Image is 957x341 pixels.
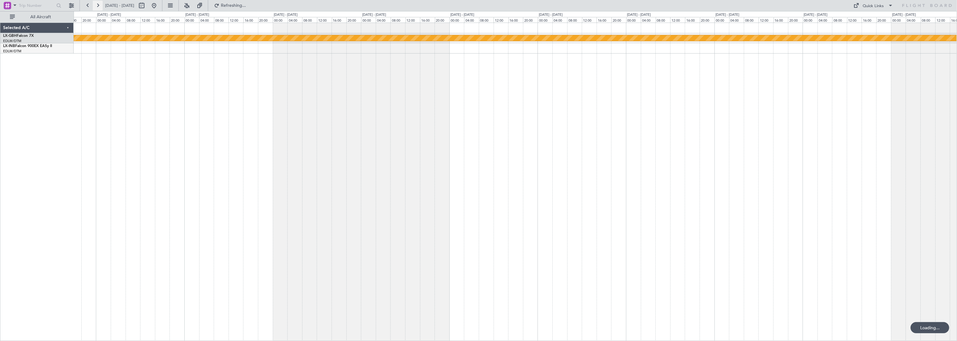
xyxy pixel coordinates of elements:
div: [DATE] - [DATE] [892,12,916,18]
span: LX-INB [3,44,15,48]
div: [DATE] - [DATE] [627,12,651,18]
div: 08:00 [214,17,229,23]
div: 08:00 [744,17,759,23]
div: 20:00 [612,17,626,23]
div: [DATE] - [DATE] [274,12,298,18]
div: 16:00 [243,17,258,23]
div: 12:00 [140,17,155,23]
div: 12:00 [406,17,420,23]
div: 04:00 [818,17,832,23]
div: 04:00 [111,17,126,23]
div: 12:00 [229,17,243,23]
button: Quick Links [851,1,896,11]
div: 12:00 [670,17,685,23]
a: LX-GBHFalcon 7X [3,34,34,38]
div: 08:00 [656,17,671,23]
div: 20:00 [788,17,803,23]
span: LX-GBH [3,34,17,38]
div: 12:00 [759,17,774,23]
div: 12:00 [494,17,509,23]
div: 00:00 [715,17,729,23]
div: 12:00 [582,17,597,23]
div: 00:00 [449,17,464,23]
div: 20:00 [81,17,96,23]
div: 00:00 [361,17,376,23]
a: EDLW/DTM [3,49,21,54]
div: [DATE] - [DATE] [715,12,739,18]
div: 08:00 [567,17,582,23]
span: All Aircraft [16,15,65,19]
div: 00:00 [626,17,641,23]
span: Refreshing... [221,3,247,8]
div: 16:00 [774,17,788,23]
button: All Aircraft [7,12,67,22]
div: 20:00 [877,17,891,23]
div: 08:00 [921,17,936,23]
div: Loading... [911,322,949,333]
div: 04:00 [288,17,303,23]
div: 00:00 [538,17,553,23]
div: 08:00 [479,17,494,23]
div: 20:00 [700,17,715,23]
div: 16:00 [685,17,700,23]
div: [DATE] - [DATE] [539,12,563,18]
div: [DATE] - [DATE] [97,12,121,18]
div: 16:00 [67,17,82,23]
div: [DATE] - [DATE] [450,12,474,18]
button: Refreshing... [211,1,248,11]
div: 20:00 [258,17,273,23]
div: [DATE] - [DATE] [804,12,828,18]
div: 04:00 [376,17,391,23]
div: 00:00 [273,17,288,23]
div: 08:00 [126,17,140,23]
div: 04:00 [729,17,744,23]
div: 00:00 [891,17,906,23]
div: 16:00 [509,17,523,23]
div: 16:00 [597,17,612,23]
div: 08:00 [391,17,406,23]
div: 16:00 [155,17,170,23]
div: Quick Links [863,3,884,9]
span: [DATE] - [DATE] [105,3,134,8]
div: [DATE] - [DATE] [186,12,209,18]
div: 20:00 [435,17,450,23]
div: 20:00 [346,17,361,23]
div: 16:00 [332,17,347,23]
a: EDLW/DTM [3,39,21,43]
div: 04:00 [464,17,479,23]
div: 04:00 [641,17,656,23]
div: 04:00 [199,17,214,23]
div: 16:00 [862,17,877,23]
div: 00:00 [185,17,200,23]
div: [DATE] - [DATE] [362,12,386,18]
div: 04:00 [553,17,568,23]
div: 20:00 [523,17,538,23]
div: 00:00 [96,17,111,23]
input: Trip Number [19,1,54,10]
a: LX-INBFalcon 900EX EASy II [3,44,52,48]
div: 12:00 [935,17,950,23]
div: 20:00 [170,17,185,23]
div: 12:00 [847,17,862,23]
div: 04:00 [906,17,921,23]
div: 16:00 [420,17,435,23]
div: 08:00 [832,17,847,23]
div: 08:00 [302,17,317,23]
div: 00:00 [803,17,818,23]
div: 12:00 [317,17,332,23]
